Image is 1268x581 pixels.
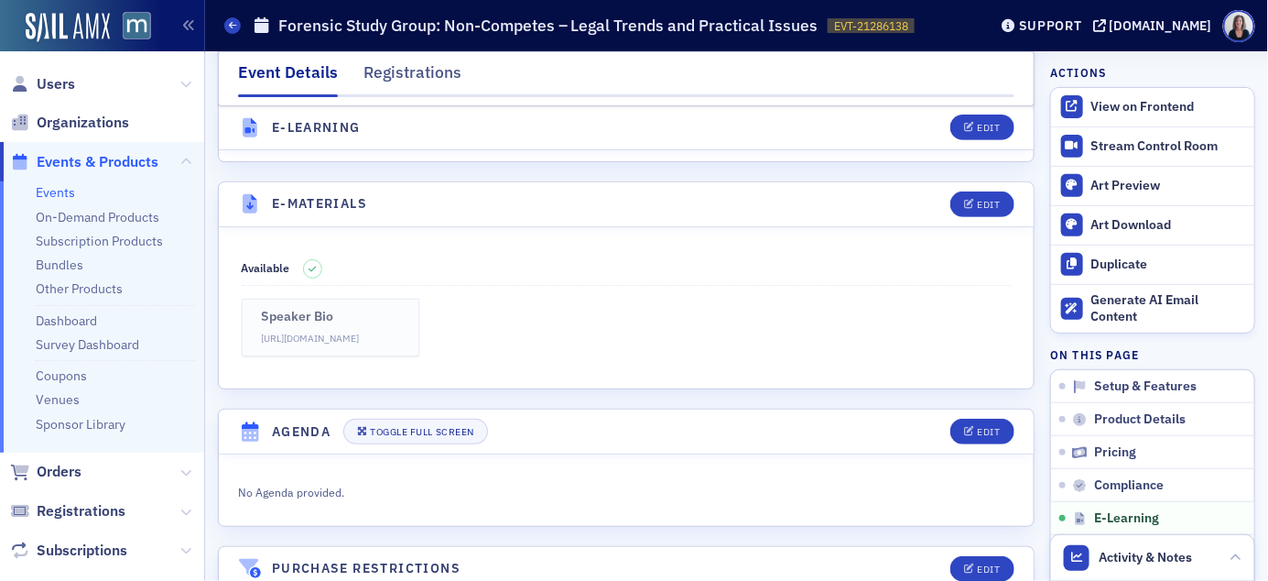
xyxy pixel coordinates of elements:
h1: Forensic Study Group: Non-Competes – Legal Trends and Practical Issues [278,15,818,37]
a: Venues [36,391,80,408]
span: Events & Products [37,152,158,172]
span: Product Details [1094,411,1186,428]
div: Edit [977,200,1000,210]
a: Stream Control Room [1051,127,1254,166]
a: Subscriptions [10,541,127,561]
img: SailAMX [26,13,110,42]
button: Toggle Full Screen [343,419,488,444]
div: Edit [977,124,1000,134]
div: Support [1019,17,1082,34]
span: Organizations [37,113,129,133]
div: Registrations [363,60,461,94]
span: Subscriptions [37,541,127,561]
a: Events & Products [10,152,158,172]
a: Dashboard [36,312,97,329]
h4: Purchase Restrictions [272,559,461,578]
h4: On this page [1050,346,1255,363]
span: Pricing [1094,444,1136,461]
button: Edit [950,419,1013,444]
a: View Homepage [110,12,151,43]
div: Toggle Full Screen [370,427,473,437]
h4: Agenda [272,422,331,442]
a: Subscription Products [36,233,163,249]
a: Organizations [10,113,129,133]
a: View on Frontend [1051,88,1254,126]
div: Duplicate [1091,257,1245,273]
h4: E-Materials [272,194,367,214]
span: Registrations [37,501,125,521]
span: Available [242,260,290,275]
div: Generate AI Email Content [1091,292,1245,324]
span: Activity & Notes [1100,548,1193,567]
div: No Agenda provided. [238,480,853,500]
a: Bundles [36,257,83,273]
h4: E-Learning [272,118,361,137]
img: SailAMX [123,12,151,40]
a: Art Preview [1051,166,1254,205]
div: [DOMAIN_NAME] [1110,17,1212,34]
div: Art Preview [1091,178,1245,194]
span: Compliance [1094,477,1164,494]
div: Edit [977,565,1000,575]
p: [URL][DOMAIN_NAME] [262,332,399,346]
button: Edit [950,115,1013,141]
button: [DOMAIN_NAME] [1093,19,1219,32]
h3: Speaker Bio [262,309,399,325]
span: Users [37,74,75,94]
div: Edit [977,427,1000,437]
span: EVT-21286138 [834,18,908,34]
a: Sponsor Library [36,416,125,433]
div: Stream Control Room [1091,138,1245,155]
button: Edit [950,192,1013,217]
h4: Actions [1050,64,1107,81]
span: Orders [37,462,81,482]
button: Generate AI Email Content [1051,284,1254,334]
button: Duplicate [1051,245,1254,284]
div: Art Download [1091,217,1245,234]
span: Setup & Features [1094,378,1197,395]
a: Art Download [1051,205,1254,245]
span: E-Learning [1094,510,1159,527]
a: Survey Dashboard [36,336,139,353]
a: Users [10,74,75,94]
a: Orders [10,462,81,482]
a: Other Products [36,280,123,297]
a: Coupons [36,367,87,384]
div: Event Details [238,60,338,97]
a: On-Demand Products [36,209,159,225]
a: Events [36,184,75,201]
span: Profile [1223,10,1255,42]
a: Speaker Bio[URL][DOMAIN_NAME] [242,299,419,356]
div: View on Frontend [1091,99,1245,115]
a: Registrations [10,501,125,521]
